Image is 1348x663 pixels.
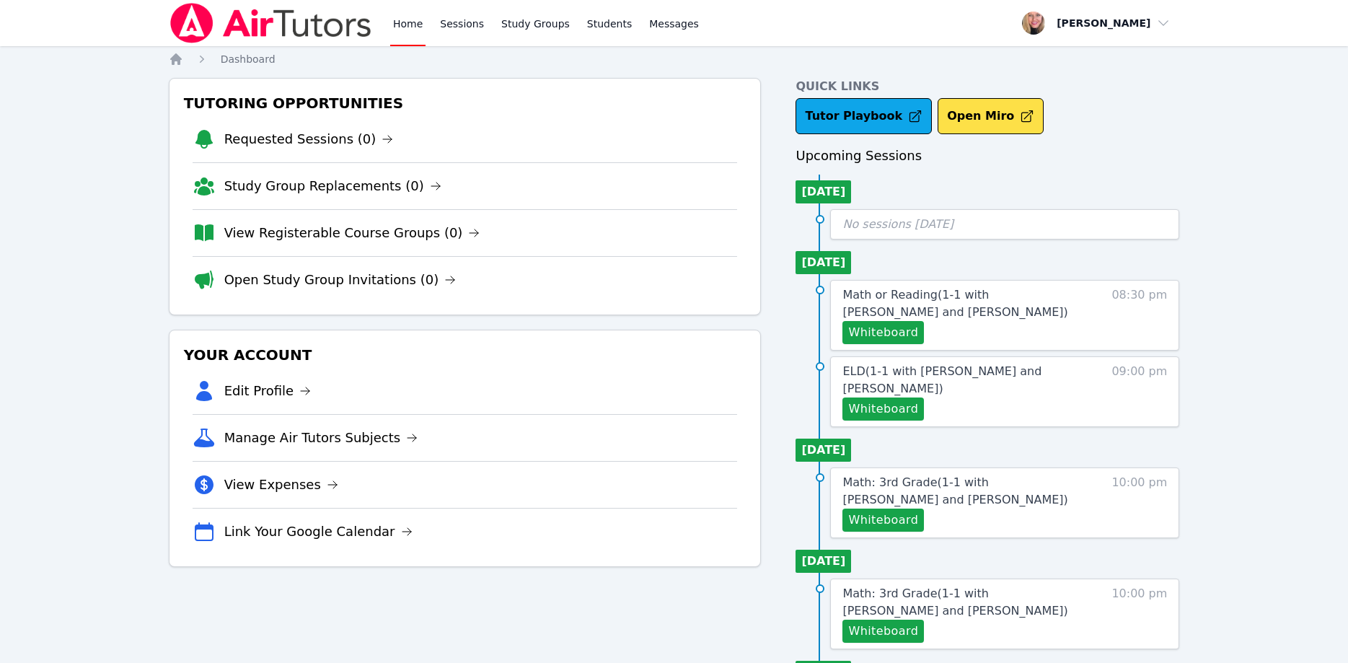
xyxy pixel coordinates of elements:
a: Open Study Group Invitations (0) [224,270,457,290]
a: Dashboard [221,52,276,66]
h4: Quick Links [796,78,1179,95]
span: No sessions [DATE] [842,217,953,231]
nav: Breadcrumb [169,52,1180,66]
span: Math: 3rd Grade ( 1-1 with [PERSON_NAME] and [PERSON_NAME] ) [842,475,1067,506]
span: Dashboard [221,53,276,65]
a: Math: 3rd Grade(1-1 with [PERSON_NAME] and [PERSON_NAME]) [842,474,1085,509]
a: View Expenses [224,475,338,495]
a: Requested Sessions (0) [224,129,394,149]
span: Math or Reading ( 1-1 with [PERSON_NAME] and [PERSON_NAME] ) [842,288,1067,319]
button: Whiteboard [842,620,924,643]
li: [DATE] [796,439,851,462]
span: Messages [649,17,699,31]
span: ELD ( 1-1 with [PERSON_NAME] and [PERSON_NAME] ) [842,364,1041,395]
a: Study Group Replacements (0) [224,176,441,196]
a: ELD(1-1 with [PERSON_NAME] and [PERSON_NAME]) [842,363,1085,398]
img: Air Tutors [169,3,373,43]
button: Whiteboard [842,398,924,421]
a: Math or Reading(1-1 with [PERSON_NAME] and [PERSON_NAME]) [842,286,1085,321]
a: Math: 3rd Grade(1-1 with [PERSON_NAME] and [PERSON_NAME]) [842,585,1085,620]
a: Tutor Playbook [796,98,932,134]
li: [DATE] [796,251,851,274]
span: 09:00 pm [1111,363,1167,421]
span: Math: 3rd Grade ( 1-1 with [PERSON_NAME] and [PERSON_NAME] ) [842,587,1067,618]
a: Link Your Google Calendar [224,522,413,542]
a: Manage Air Tutors Subjects [224,428,418,448]
a: Edit Profile [224,381,312,401]
button: Whiteboard [842,321,924,344]
span: 10:00 pm [1111,585,1167,643]
h3: Tutoring Opportunities [181,90,749,116]
a: View Registerable Course Groups (0) [224,223,480,243]
span: 08:30 pm [1111,286,1167,344]
li: [DATE] [796,180,851,203]
li: [DATE] [796,550,851,573]
h3: Upcoming Sessions [796,146,1179,166]
span: 10:00 pm [1111,474,1167,532]
button: Open Miro [938,98,1044,134]
button: Whiteboard [842,509,924,532]
h3: Your Account [181,342,749,368]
